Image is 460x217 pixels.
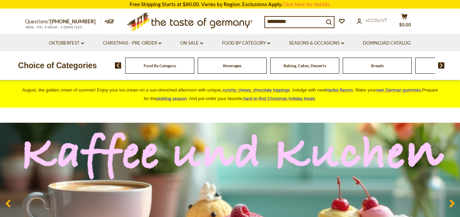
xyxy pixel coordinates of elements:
[144,63,176,68] a: Food By Category
[156,96,187,101] a: pickling season
[284,63,326,68] a: Baking, Cakes, Desserts
[357,17,387,24] a: Account
[244,96,316,101] span: .
[115,62,121,69] img: previous arrow
[394,13,415,31] button: $0.00
[103,39,161,47] a: Christmas - PRE-ORDER
[223,87,290,93] span: runchy, chewy, chocolaty toppings
[25,17,101,26] p: Questions?
[25,25,83,29] span: MON - FRI, 9:00AM - 5:00PM (EST)
[180,39,203,47] a: On Sale
[371,63,384,68] a: Breads
[376,87,422,93] a: own German gummies.
[289,39,344,47] a: Seasons & Occasions
[49,39,84,47] a: Oktoberfest
[50,18,96,24] a: [PHONE_NUMBER]
[244,96,315,101] a: hard-to-find Christmas holiday treats
[326,87,353,93] a: Haribo flavors
[222,39,270,47] a: Food By Category
[365,17,387,23] span: Account
[221,87,290,93] a: crunchy, chewy, chocolaty toppings
[282,1,331,7] a: Click here for details.
[363,39,411,47] a: Download Catalog
[223,63,241,68] a: Beverages
[438,62,445,69] img: next arrow
[22,87,438,101] span: August, the golden crown of summer! Enjoy your ice cream on a sun-drenched afternoon with unique ...
[399,22,411,27] span: $0.00
[376,87,421,93] span: own German gummies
